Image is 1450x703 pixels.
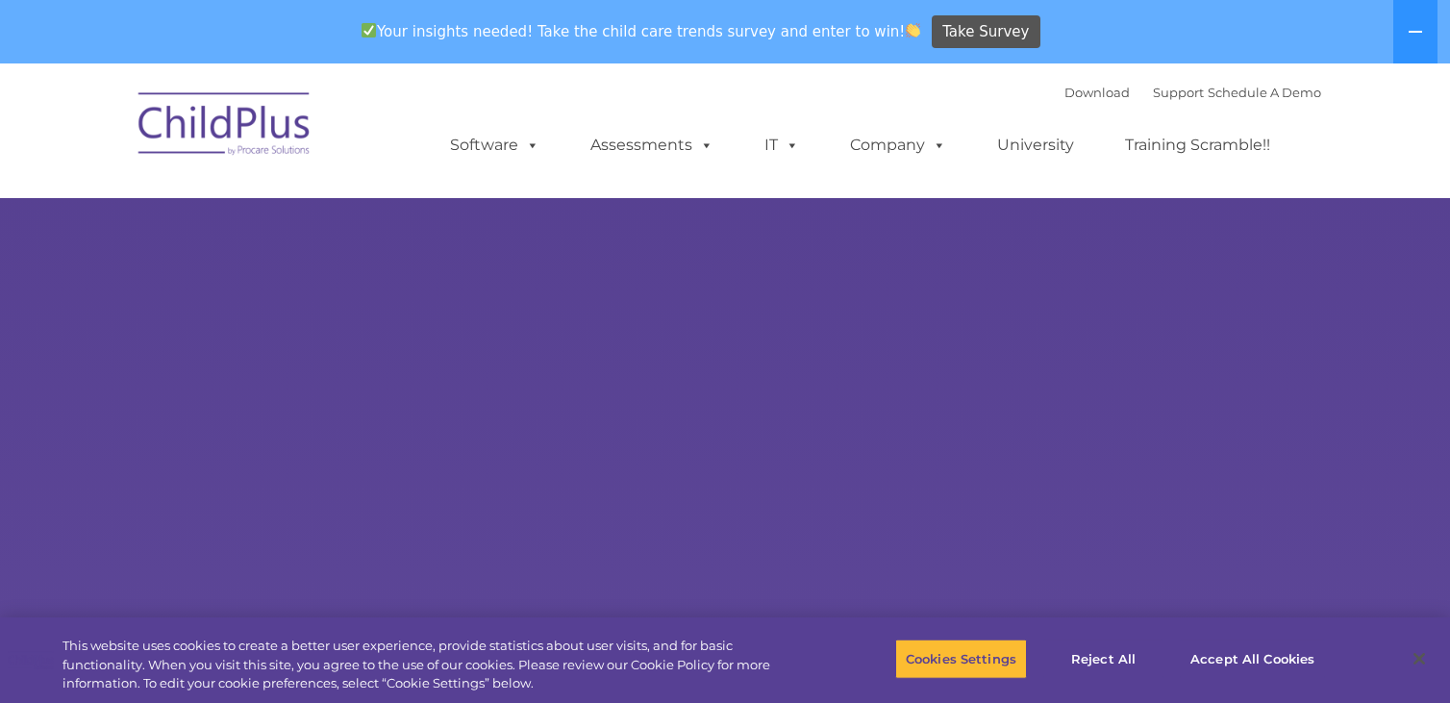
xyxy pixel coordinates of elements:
a: Software [431,126,559,164]
span: Take Survey [942,15,1029,49]
a: Training Scramble!! [1106,126,1289,164]
button: Cookies Settings [895,639,1027,679]
a: Take Survey [932,15,1040,49]
button: Accept All Cookies [1180,639,1325,679]
div: This website uses cookies to create a better user experience, provide statistics about user visit... [62,637,797,693]
a: Support [1153,85,1204,100]
a: Assessments [571,126,733,164]
span: Phone number [267,206,349,220]
button: Close [1398,638,1440,680]
a: Company [831,126,965,164]
img: ChildPlus by Procare Solutions [129,79,321,175]
a: Download [1064,85,1130,100]
img: ✅ [362,23,376,38]
img: 👏 [906,23,920,38]
span: Your insights needed! Take the child care trends survey and enter to win! [353,13,929,50]
a: IT [745,126,818,164]
a: University [978,126,1093,164]
font: | [1064,85,1321,100]
button: Reject All [1043,639,1163,679]
span: Last name [267,127,326,141]
a: Schedule A Demo [1208,85,1321,100]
